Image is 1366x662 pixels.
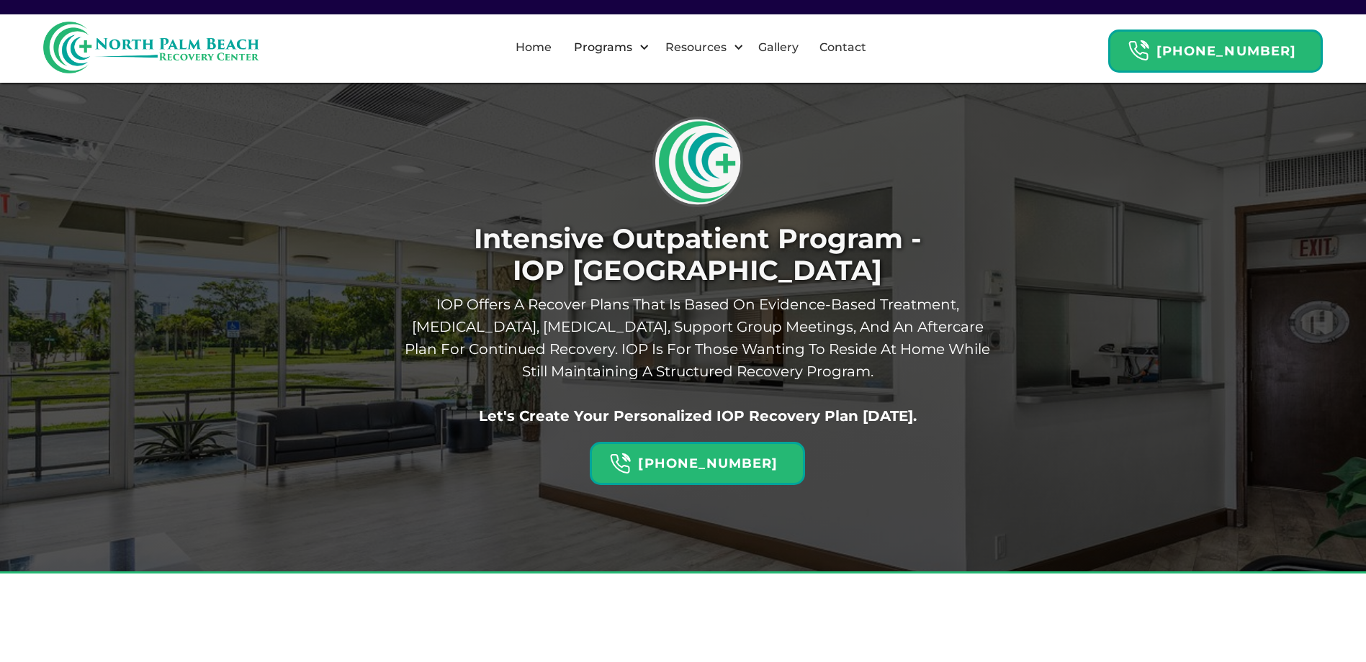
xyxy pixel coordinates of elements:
[811,24,875,71] a: Contact
[1128,40,1149,62] img: Header Calendar Icons
[479,407,917,425] strong: Let's create your personalized IOP recovery plan [DATE].
[653,24,747,71] div: Resources
[638,455,778,471] strong: [PHONE_NUMBER]
[590,435,804,485] a: Header Calendar Icons[PHONE_NUMBER]
[399,294,997,427] p: IOP offers A recover plans that Is Based On evidence-based treatment, [MEDICAL_DATA], [MEDICAL_DA...
[662,39,730,56] div: Resources
[507,24,560,71] a: Home
[1156,43,1296,59] strong: [PHONE_NUMBER]
[562,24,653,71] div: Programs
[1108,22,1323,73] a: Header Calendar Icons[PHONE_NUMBER]
[570,39,636,56] div: Programs
[750,24,807,71] a: Gallery
[399,223,997,286] h1: Intensive Outpatient Program - IOP [GEOGRAPHIC_DATA]
[609,453,631,475] img: Header Calendar Icons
